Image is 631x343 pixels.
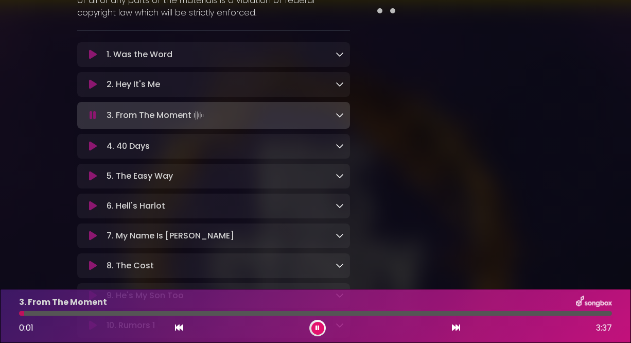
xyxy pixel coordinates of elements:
[107,260,154,272] p: 8. The Cost
[107,108,206,123] p: 3. From The Moment
[107,200,165,212] p: 6. Hell's Harlot
[107,48,172,61] p: 1. Was the Word
[576,296,612,309] img: songbox-logo-white.png
[19,296,107,308] p: 3. From The Moment
[107,78,160,91] p: 2. Hey It's Me
[19,322,33,334] span: 0:01
[107,230,234,242] p: 7. My Name Is [PERSON_NAME]
[107,170,173,182] p: 5. The Easy Way
[107,140,150,152] p: 4. 40 Days
[191,108,206,123] img: waveform4.gif
[596,322,612,334] span: 3:37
